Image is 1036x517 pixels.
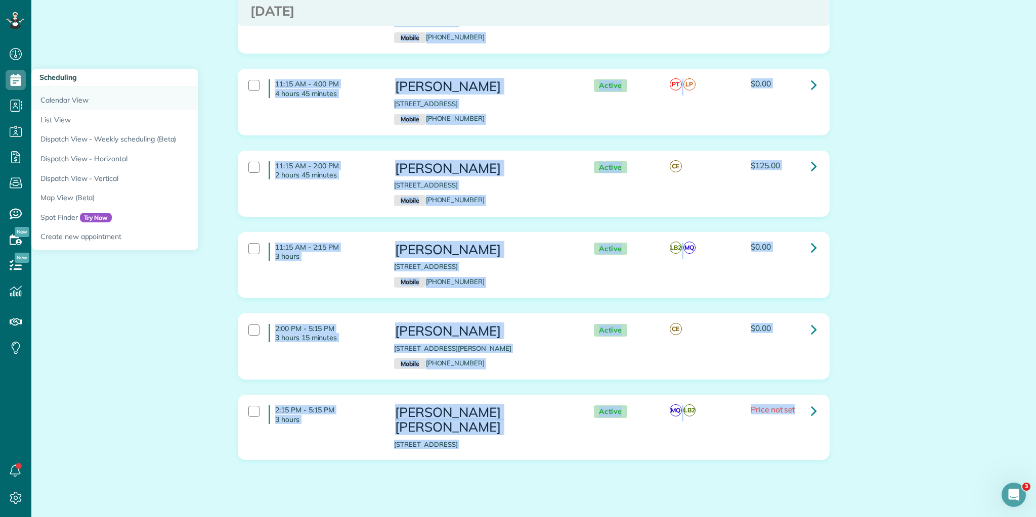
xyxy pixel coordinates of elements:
[394,114,425,125] small: Mobile
[394,243,573,257] h3: [PERSON_NAME]
[39,73,77,82] span: Scheduling
[15,253,29,263] span: New
[394,180,573,190] p: [STREET_ADDRESS]
[394,161,573,176] h3: [PERSON_NAME]
[394,359,485,367] a: Mobile[PHONE_NUMBER]
[394,262,573,271] p: [STREET_ADDRESS]
[594,243,627,255] span: Active
[394,196,485,204] a: Mobile[PHONE_NUMBER]
[670,160,682,172] span: CE
[275,252,379,261] p: 3 hours
[394,99,573,109] p: [STREET_ADDRESS]
[394,277,425,288] small: Mobile
[751,242,771,252] span: $0.00
[269,324,379,342] h4: 2:00 PM - 5:15 PM
[275,89,379,98] p: 4 hours 45 minutes
[751,404,795,414] span: Price not set
[394,358,425,369] small: Mobile
[31,169,284,189] a: Dispatch View - Vertical
[670,323,682,335] span: CE
[751,78,771,88] span: $0.00
[31,87,284,110] a: Calendar View
[751,323,771,333] span: $0.00
[594,324,627,337] span: Active
[394,114,485,122] a: Mobile[PHONE_NUMBER]
[394,324,573,339] h3: [PERSON_NAME]
[31,149,284,169] a: Dispatch View - Horizontal
[31,208,284,227] a: Spot FinderTry Now
[394,79,573,94] h3: [PERSON_NAME]
[394,33,485,41] a: Mobile[PHONE_NUMBER]
[594,79,627,92] span: Active
[683,78,696,90] span: LP
[683,404,696,416] span: LB2
[670,404,682,416] span: MQ
[394,344,573,353] p: [STREET_ADDRESS][PERSON_NAME]
[31,188,284,208] a: Map View (Beta)
[269,405,379,424] h4: 2:15 PM - 5:15 PM
[394,277,485,286] a: Mobile[PHONE_NUMBER]
[275,170,379,179] p: 2 hours 45 minutes
[275,415,379,424] p: 3 hours
[269,79,379,98] h4: 11:15 AM - 4:00 PM
[250,4,817,19] h3: [DATE]
[269,161,379,179] h4: 11:15 AM - 2:00 PM
[670,78,682,90] span: PT
[1002,483,1026,507] iframe: Intercom live chat
[80,213,112,223] span: Try Now
[594,161,627,174] span: Active
[670,242,682,254] span: LB2
[15,227,29,237] span: New
[1022,483,1030,491] span: 3
[683,242,696,254] span: MQ
[269,243,379,261] h4: 11:15 AM - 2:15 PM
[31,110,284,130] a: List View
[751,160,780,170] span: $125.00
[31,129,284,149] a: Dispatch View - Weekly scheduling (Beta)
[394,32,425,43] small: Mobile
[31,227,284,250] a: Create new appointment
[275,333,379,342] p: 3 hours 15 minutes
[394,440,573,449] p: [STREET_ADDRESS]
[394,405,573,434] h3: [PERSON_NAME] [PERSON_NAME]
[394,195,425,206] small: Mobile
[594,405,627,418] span: Active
